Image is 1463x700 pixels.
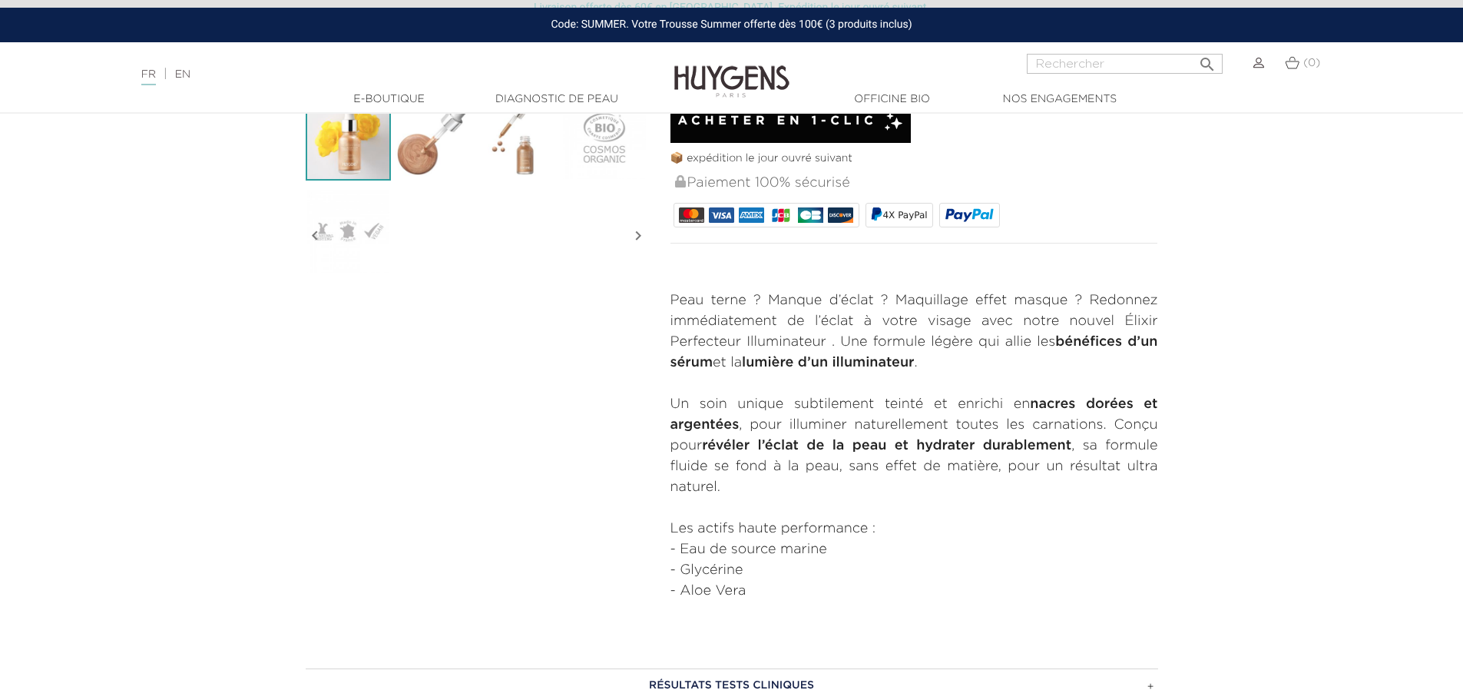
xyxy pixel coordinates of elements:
i:  [1198,51,1216,69]
a: E-Boutique [313,91,466,108]
input: Rechercher [1027,54,1223,74]
p: Peau terne ? Manque d’éclat ? Maquillage effet masque ? Redonnez immédiatement de l’éclat à votre... [670,290,1158,373]
img: Huygens [674,41,789,100]
a: Nos engagements [983,91,1137,108]
span: 4X PayPal [882,210,927,221]
a: Diagnostic de peau [480,91,634,108]
strong: bénéfices d’un sérum [670,335,1158,370]
img: JCB [768,207,793,223]
strong: nacres dorées et argentées [670,397,1158,432]
li: - Eau de source marine [670,539,1158,560]
p: Un soin unique subtilement teinté et enrichi en , pour illuminer naturellement toutes les carnati... [670,394,1158,498]
img: VISA [709,207,734,223]
strong: lumière d’un illuminateur [742,356,915,370]
a: FR [141,69,156,85]
img: MASTERCARD [679,207,704,223]
img: L'Élixir Perfecteur Illuminateur [306,95,391,181]
li: - Glycérine [670,560,1158,581]
button:  [1193,49,1221,70]
a: EN [175,69,190,80]
p: 📦 expédition le jour ouvré suivant [670,151,1158,167]
li: - Aloe Vera [670,581,1158,602]
img: DISCOVER [828,207,853,223]
i:  [306,197,324,274]
div: | [134,65,598,84]
i:  [629,197,647,274]
strong: révéler l’éclat de la peau et hydrater durablement [702,439,1071,453]
p: Les actifs haute performance : [670,519,1158,539]
img: Paiement 100% sécurisé [675,175,686,187]
img: AMEX [739,207,764,223]
div: Paiement 100% sécurisé [674,167,1158,200]
a: Officine Bio [816,91,969,108]
span: (0) [1303,58,1320,68]
img: CB_NATIONALE [798,207,823,223]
